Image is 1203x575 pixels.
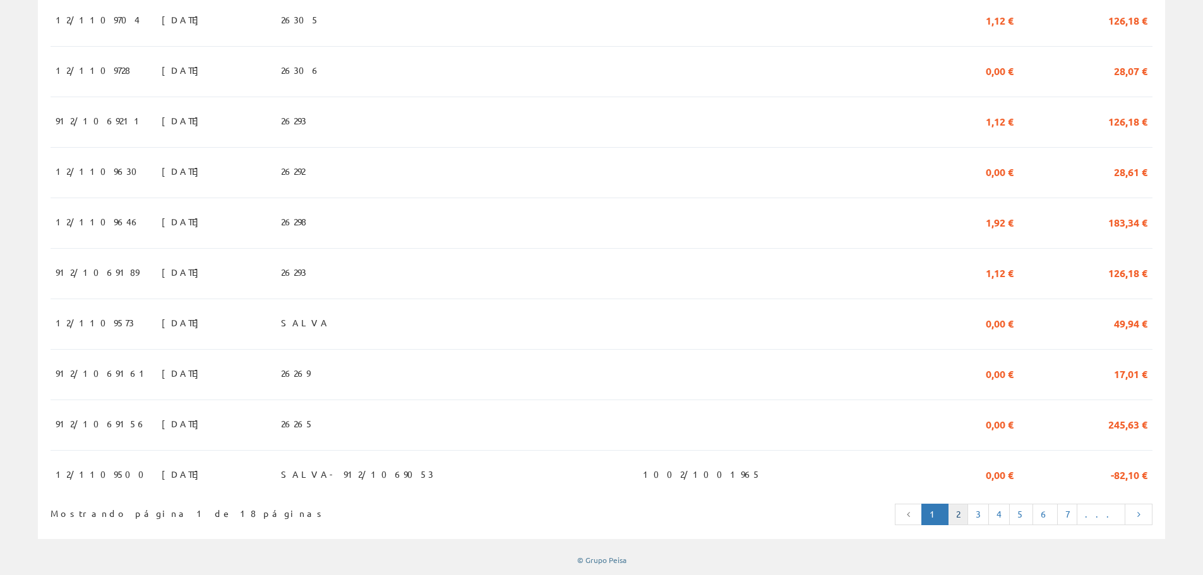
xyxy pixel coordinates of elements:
[281,312,330,333] span: SALVA
[56,160,145,182] span: 12/1109630
[986,261,1014,283] span: 1,12 €
[1108,211,1147,232] span: 183,34 €
[986,413,1014,434] span: 0,00 €
[281,110,306,131] span: 26293
[56,110,145,131] span: 912/1069211
[281,9,320,30] span: 26305
[162,261,205,283] span: [DATE]
[986,463,1014,485] span: 0,00 €
[281,59,321,81] span: 26306
[162,110,205,131] span: [DATE]
[162,9,205,30] span: [DATE]
[1108,413,1147,434] span: 245,63 €
[162,312,205,333] span: [DATE]
[921,504,949,525] a: Página actual
[51,502,499,520] div: Mostrando página 1 de 18 páginas
[281,261,306,283] span: 26293
[986,9,1014,30] span: 1,12 €
[1114,312,1147,333] span: 49,94 €
[895,504,923,525] a: Página anterior
[967,504,989,525] a: 3
[986,59,1014,81] span: 0,00 €
[986,160,1014,182] span: 0,00 €
[1125,504,1152,525] a: Página siguiente
[1114,160,1147,182] span: 28,61 €
[162,413,205,434] span: [DATE]
[986,110,1014,131] span: 1,12 €
[56,463,152,485] span: 12/1109500
[56,362,150,384] span: 912/1069161
[986,362,1014,384] span: 0,00 €
[56,312,134,333] span: 12/1109573
[986,312,1014,333] span: 0,00 €
[162,463,205,485] span: [DATE]
[281,211,306,232] span: 26298
[56,59,130,81] span: 12/1109728
[988,504,1010,525] a: 4
[1114,362,1147,384] span: 17,01 €
[162,160,205,182] span: [DATE]
[1111,463,1147,485] span: -82,10 €
[56,261,139,283] span: 912/1069189
[1108,9,1147,30] span: 126,18 €
[643,463,761,485] span: 1002/1001965
[1009,504,1033,525] a: 5
[1114,59,1147,81] span: 28,07 €
[162,211,205,232] span: [DATE]
[38,555,1165,566] div: © Grupo Peisa
[1108,110,1147,131] span: 126,18 €
[56,211,140,232] span: 12/1109646
[1077,504,1125,525] a: ...
[281,362,310,384] span: 26269
[162,59,205,81] span: [DATE]
[162,362,205,384] span: [DATE]
[986,211,1014,232] span: 1,92 €
[281,463,433,485] span: SALVA- 912/1069053
[281,160,305,182] span: 26292
[1108,261,1147,283] span: 126,18 €
[56,9,140,30] span: 12/1109704
[56,413,147,434] span: 912/1069156
[1057,504,1077,525] a: 7
[281,413,314,434] span: 26265
[1032,504,1058,525] a: 6
[948,504,968,525] a: 2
